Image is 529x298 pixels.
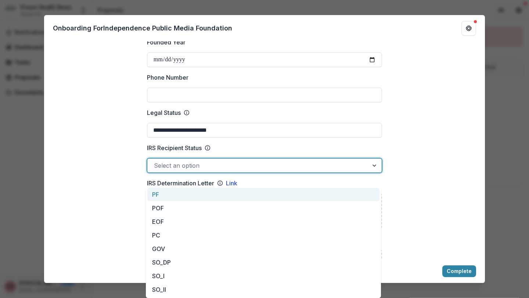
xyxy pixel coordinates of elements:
[147,256,379,269] div: SO_DP
[147,73,188,82] p: Phone Number
[147,108,181,117] p: Legal Status
[147,283,379,297] div: SO_II
[147,179,214,188] p: IRS Determination Letter
[461,21,476,36] button: Get Help
[147,38,186,47] p: Founded Year
[226,179,237,188] a: Link
[147,242,379,256] div: GOV
[442,265,476,277] button: Complete
[147,215,379,229] div: EOF
[53,23,232,33] p: Onboarding For Independence Public Media Foundation
[147,188,379,201] div: PF
[147,269,379,283] div: SO_I
[147,143,202,152] p: IRS Recipient Status
[147,201,379,215] div: POF
[146,188,381,298] div: Select options list
[147,229,379,242] div: PC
